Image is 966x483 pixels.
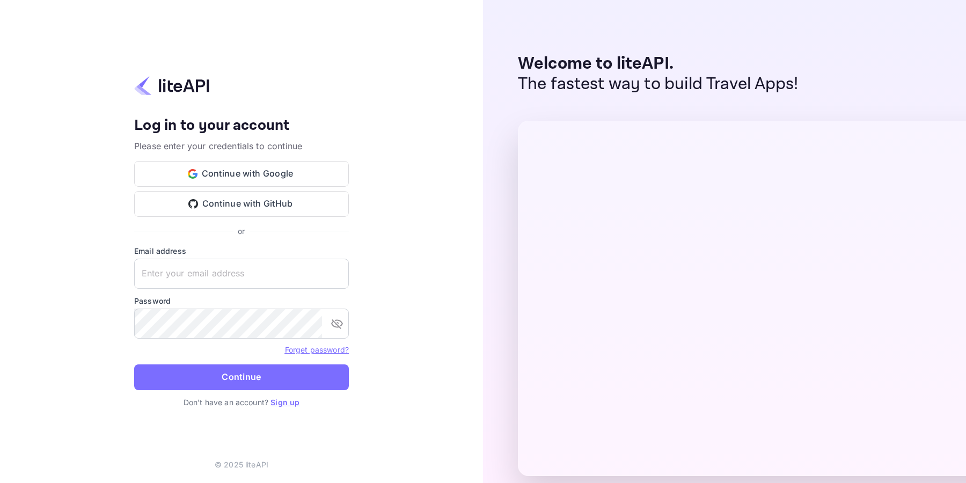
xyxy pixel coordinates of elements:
a: Forget password? [285,345,349,354]
label: Password [134,295,349,306]
p: © 2025 liteAPI [215,459,268,470]
label: Email address [134,245,349,257]
img: liteapi [134,75,209,96]
input: Enter your email address [134,259,349,289]
a: Sign up [270,398,299,407]
button: Continue [134,364,349,390]
p: Welcome to liteAPI. [518,54,799,74]
p: Don't have an account? [134,397,349,408]
button: Continue with GitHub [134,191,349,217]
p: The fastest way to build Travel Apps! [518,74,799,94]
p: Please enter your credentials to continue [134,140,349,152]
button: Continue with Google [134,161,349,187]
p: or [238,225,245,237]
button: toggle password visibility [326,313,348,334]
a: Forget password? [285,344,349,355]
h4: Log in to your account [134,116,349,135]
